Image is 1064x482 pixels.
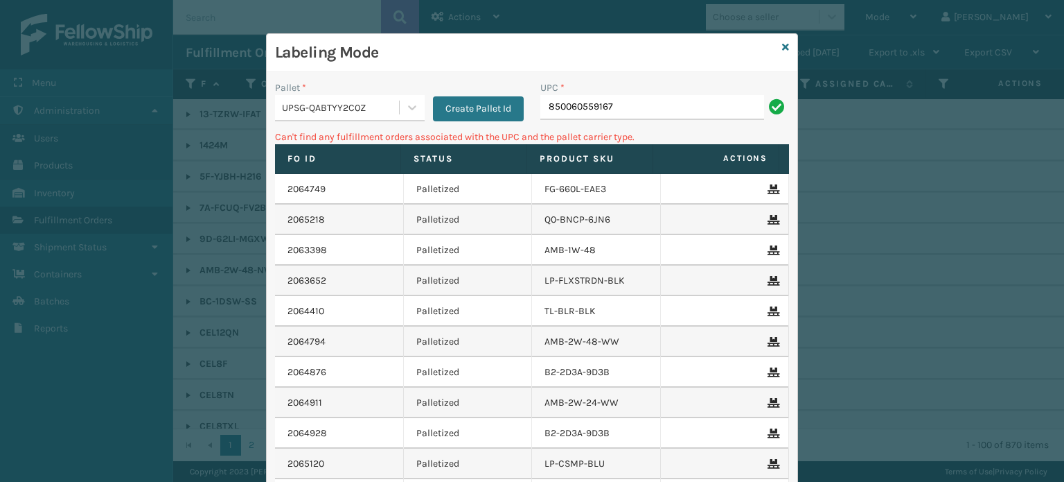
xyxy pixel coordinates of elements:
a: 2064876 [287,365,326,379]
td: Palletized [404,357,533,388]
i: Remove From Pallet [768,276,776,286]
a: 2064410 [287,304,324,318]
a: 2064794 [287,335,326,349]
label: Pallet [275,80,306,95]
td: Palletized [404,388,533,418]
i: Remove From Pallet [768,307,776,316]
td: AMB-1W-48 [532,235,661,266]
label: Status [414,153,514,165]
td: Palletized [404,327,533,357]
td: Palletized [404,205,533,235]
td: AMB-2W-48-WW [532,327,661,357]
label: UPC [540,80,565,95]
a: 2064928 [287,427,327,440]
td: B2-2D3A-9D3B [532,357,661,388]
i: Remove From Pallet [768,429,776,438]
td: Palletized [404,174,533,205]
td: Palletized [404,266,533,296]
td: Palletized [404,449,533,479]
a: 2065120 [287,457,324,471]
td: B2-2D3A-9D3B [532,418,661,449]
p: Can't find any fulfillment orders associated with the UPC and the pallet carrier type. [275,130,789,144]
td: LP-CSMP-BLU [532,449,661,479]
a: 2065218 [287,213,325,227]
a: 2064911 [287,396,322,410]
td: Palletized [404,418,533,449]
td: FG-660L-EAE3 [532,174,661,205]
i: Remove From Pallet [768,337,776,347]
label: Fo Id [287,153,388,165]
td: Palletized [404,296,533,327]
td: Palletized [404,235,533,266]
div: UPSG-QABTYY2C0Z [282,101,400,115]
span: Actions [657,147,776,170]
a: 2064749 [287,182,326,196]
h3: Labeling Mode [275,42,777,63]
td: LP-FLXSTRDN-BLK [532,266,661,296]
i: Remove From Pallet [768,184,776,194]
td: Q0-BNCP-6JN6 [532,205,661,235]
a: 2063652 [287,274,326,288]
td: AMB-2W-24-WW [532,388,661,418]
i: Remove From Pallet [768,246,776,255]
button: Create Pallet Id [433,96,524,121]
td: TL-BLR-BLK [532,296,661,327]
label: Product SKU [540,153,640,165]
i: Remove From Pallet [768,215,776,225]
i: Remove From Pallet [768,459,776,469]
i: Remove From Pallet [768,368,776,377]
i: Remove From Pallet [768,398,776,408]
a: 2063398 [287,243,327,257]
